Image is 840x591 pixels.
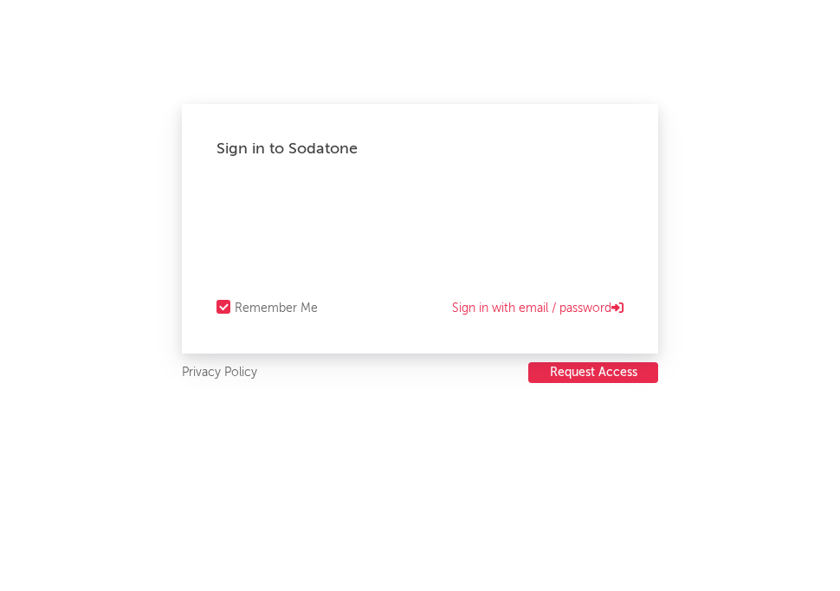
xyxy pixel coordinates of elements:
a: Request Access [528,362,658,384]
a: Privacy Policy [182,362,257,384]
button: Request Access [528,362,658,383]
div: Remember Me [235,298,318,319]
a: Sign in with email / password [452,298,624,319]
div: Sign in to Sodatone [216,139,624,159]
